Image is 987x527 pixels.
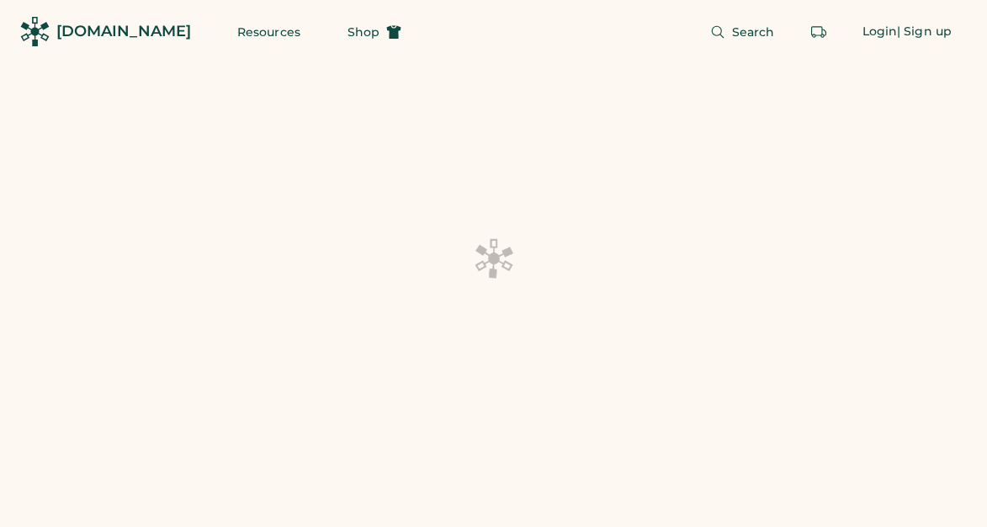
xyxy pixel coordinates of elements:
[690,15,795,49] button: Search
[20,17,50,46] img: Rendered Logo - Screens
[862,24,898,40] div: Login
[56,21,191,42] div: [DOMAIN_NAME]
[474,237,514,279] img: Platens-Black-Loader-Spin-rich%20black.webp
[732,26,775,38] span: Search
[897,24,952,40] div: | Sign up
[348,26,379,38] span: Shop
[217,15,321,49] button: Resources
[802,15,836,49] button: Retrieve an order
[327,15,422,49] button: Shop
